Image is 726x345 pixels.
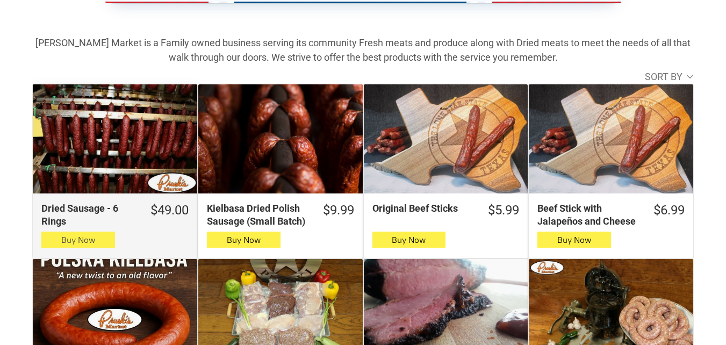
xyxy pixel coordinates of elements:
button: Buy Now [41,232,115,248]
a: $6.99Beef Stick with Jalapeños and Cheese [529,202,693,227]
span: Buy Now [227,235,261,245]
div: $6.99 [653,202,685,219]
div: $49.00 [150,202,189,219]
span: Buy Now [61,235,95,245]
a: $49.00Dried Sausage - 6 Rings [33,202,197,227]
a: Original Beef Sticks [364,84,528,194]
button: Buy Now [372,232,446,248]
button: Buy Now [537,232,611,248]
a: $9.99Kielbasa Dried Polish Sausage (Small Batch) [198,202,363,227]
a: Dried Sausage - 6 Rings [33,84,197,194]
strong: [PERSON_NAME] Market is a Family owned business serving its community Fresh meats and produce alo... [35,37,691,63]
div: Kielbasa Dried Polish Sausage (Small Batch) [207,202,308,227]
a: $5.99Original Beef Sticks [364,202,528,219]
span: Buy Now [557,235,591,245]
button: Buy Now [207,232,281,248]
div: Original Beef Sticks [372,202,473,214]
div: Dried Sausage - 6 Rings [41,202,135,227]
a: Kielbasa Dried Polish Sausage (Small Batch) [198,84,363,194]
span: Buy Now [392,235,426,245]
div: $5.99 [488,202,519,219]
div: $9.99 [323,202,354,219]
a: Beef Stick with Jalapeños and Cheese [529,84,693,194]
div: Beef Stick with Jalapeños and Cheese [537,202,638,227]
